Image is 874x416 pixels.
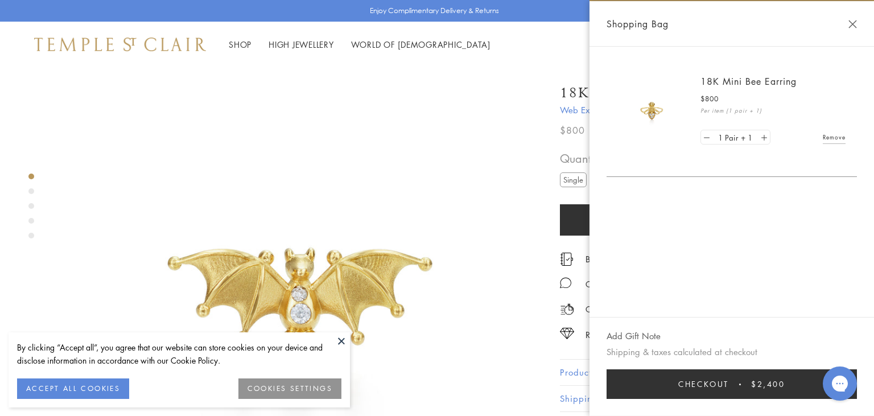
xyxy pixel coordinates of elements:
[28,171,34,248] div: Product gallery navigation
[700,93,719,105] span: $800
[607,345,857,359] p: Shipping & taxes calculated at checkout
[229,39,252,50] a: ShopShop
[700,75,797,88] a: 18K Mini Bee Earring
[370,5,499,17] p: Enjoy Complimentary Delivery & Returns
[560,172,587,187] label: Single
[712,131,758,143] span: 1 Pair + 1
[560,123,585,138] span: $800
[34,38,206,51] img: Temple St. Clair
[607,17,669,31] span: Shopping Bag
[678,378,729,390] span: Checkout
[758,130,769,145] a: Add another pair
[560,149,619,168] span: Quantity:
[586,302,723,316] p: Complimentary Delivery and Returns
[229,38,490,52] nav: Main navigation
[560,253,574,266] img: icon_appointment.svg
[817,363,863,405] iframe: Gorgias live chat messenger
[560,103,840,117] span: Web Exclusive
[848,20,857,28] button: Close Shopping Bag
[586,328,665,342] div: Responsible Sourcing
[17,378,129,399] button: ACCEPT ALL COOKIES
[751,378,785,390] span: $2,400
[269,39,334,50] a: High JewelleryHigh Jewellery
[560,386,840,411] button: Shipping & Returns
[607,329,661,343] button: Add Gift Note
[586,253,667,265] a: Book an Appointment
[560,83,748,103] h1: 18K Mini Bat Earring
[586,277,677,291] div: Contact an Ambassador
[700,106,846,115] small: Per item (1 pair + 1)
[560,328,574,339] img: icon_sourcing.svg
[351,39,490,50] a: World of [DEMOGRAPHIC_DATA]World of [DEMOGRAPHIC_DATA]
[238,378,341,399] button: COOKIES SETTINGS
[701,130,712,145] a: Remove one pair
[560,360,840,385] button: Product Details
[560,302,574,316] img: icon_delivery.svg
[823,131,846,143] a: Remove
[618,77,686,146] img: E18101-MINIBEE
[560,277,571,289] img: MessageIcon-01_2.svg
[560,204,801,236] button: Add to bag
[17,341,341,367] div: By clicking “Accept all”, you agree that our website can store cookies on your device and disclos...
[607,369,857,399] button: Checkout $2,400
